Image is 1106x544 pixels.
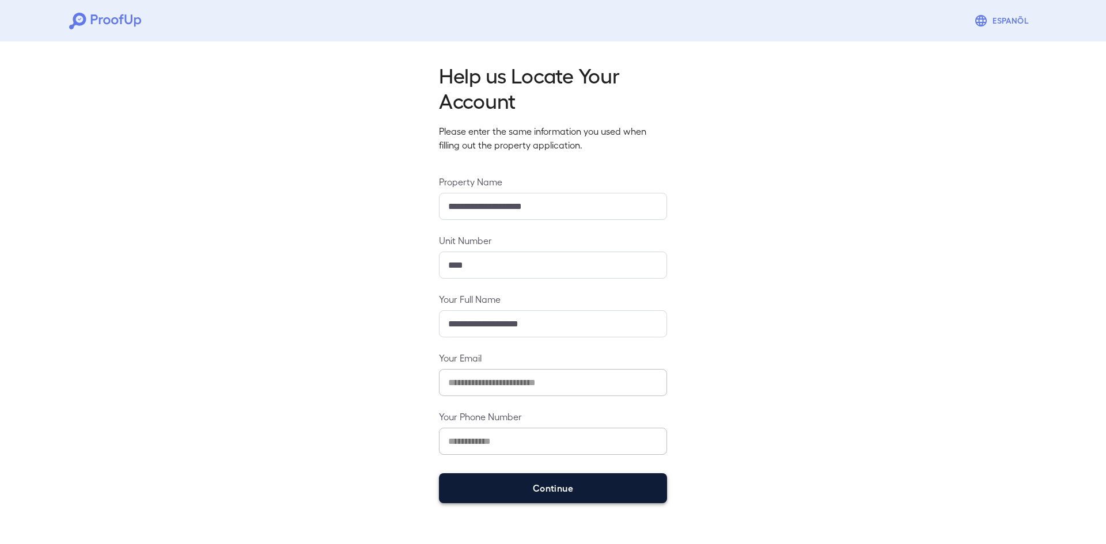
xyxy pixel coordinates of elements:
p: Please enter the same information you used when filling out the property application. [439,124,667,152]
label: Unit Number [439,234,667,247]
button: Continue [439,473,667,503]
label: Your Email [439,351,667,364]
button: Espanõl [969,9,1037,32]
h2: Help us Locate Your Account [439,62,667,113]
label: Property Name [439,175,667,188]
label: Your Phone Number [439,410,667,423]
label: Your Full Name [439,292,667,306]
